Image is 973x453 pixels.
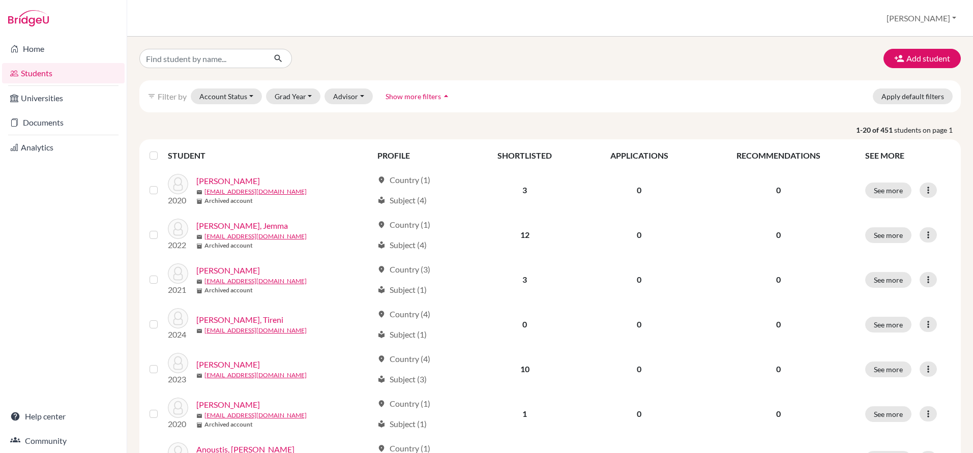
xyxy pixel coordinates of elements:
[2,39,125,59] a: Home
[469,391,580,436] td: 1
[196,264,260,277] a: [PERSON_NAME]
[204,196,253,205] b: Archived account
[168,418,188,430] p: 2020
[377,194,427,206] div: Subject (4)
[191,88,262,104] button: Account Status
[894,125,961,135] span: students on page 1
[580,302,698,347] td: 0
[377,353,430,365] div: Country (4)
[469,347,580,391] td: 10
[469,302,580,347] td: 0
[704,318,853,330] p: 0
[704,408,853,420] p: 0
[168,373,188,385] p: 2023
[204,241,253,250] b: Archived account
[377,444,386,452] span: location_on
[469,213,580,257] td: 12
[377,88,460,104] button: Show more filtersarrow_drop_up
[386,92,441,101] span: Show more filters
[859,143,957,168] th: SEE MORE
[377,355,386,363] span: location_on
[377,308,430,320] div: Country (4)
[325,88,373,104] button: Advisor
[865,183,911,198] button: See more
[377,328,427,341] div: Subject (1)
[865,317,911,333] button: See more
[168,263,188,284] img: Ager, Madelaine
[2,406,125,427] a: Help center
[469,257,580,302] td: 3
[704,229,853,241] p: 0
[196,314,283,326] a: [PERSON_NAME], Tireni
[377,398,430,410] div: Country (1)
[196,234,202,240] span: mail
[168,284,188,296] p: 2021
[196,279,202,285] span: mail
[8,10,49,26] img: Bridge-U
[377,241,386,249] span: local_library
[168,174,188,194] img: Abdulla, Zaynah
[139,49,266,68] input: Find student by name...
[856,125,894,135] strong: 1-20 of 451
[2,431,125,451] a: Community
[371,143,469,168] th: PROFILE
[2,137,125,158] a: Analytics
[865,227,911,243] button: See more
[204,187,307,196] a: [EMAIL_ADDRESS][DOMAIN_NAME]
[377,418,427,430] div: Subject (1)
[377,420,386,428] span: local_library
[204,420,253,429] b: Archived account
[377,286,386,294] span: local_library
[204,232,307,241] a: [EMAIL_ADDRESS][DOMAIN_NAME]
[580,347,698,391] td: 0
[377,284,427,296] div: Subject (1)
[865,272,911,288] button: See more
[704,363,853,375] p: 0
[580,168,698,213] td: 0
[196,175,260,187] a: [PERSON_NAME]
[377,265,386,274] span: location_on
[865,361,911,377] button: See more
[377,263,430,276] div: Country (3)
[204,326,307,335] a: [EMAIL_ADDRESS][DOMAIN_NAME]
[168,353,188,373] img: Akgun, Almina
[377,174,430,186] div: Country (1)
[883,49,961,68] button: Add student
[168,308,188,328] img: Ajayi, Tireni
[469,168,580,213] td: 3
[196,243,202,249] span: inventory_2
[196,328,202,334] span: mail
[148,92,156,100] i: filter_list
[196,189,202,195] span: mail
[204,371,307,380] a: [EMAIL_ADDRESS][DOMAIN_NAME]
[882,9,961,28] button: [PERSON_NAME]
[377,221,386,229] span: location_on
[196,413,202,419] span: mail
[196,220,288,232] a: [PERSON_NAME], Jemma
[2,63,125,83] a: Students
[377,375,386,383] span: local_library
[580,143,698,168] th: APPLICATIONS
[158,92,187,101] span: Filter by
[377,310,386,318] span: location_on
[698,143,859,168] th: RECOMMENDATIONS
[196,198,202,204] span: inventory_2
[704,184,853,196] p: 0
[377,196,386,204] span: local_library
[196,422,202,428] span: inventory_2
[196,358,260,371] a: [PERSON_NAME]
[580,391,698,436] td: 0
[873,88,953,104] button: Apply default filters
[168,398,188,418] img: Anglin, Phoebe
[377,239,427,251] div: Subject (4)
[204,277,307,286] a: [EMAIL_ADDRESS][DOMAIN_NAME]
[168,239,188,251] p: 2022
[168,328,188,341] p: 2024
[204,411,307,420] a: [EMAIL_ADDRESS][DOMAIN_NAME]
[168,194,188,206] p: 2020
[377,219,430,231] div: Country (1)
[196,373,202,379] span: mail
[865,406,911,422] button: See more
[580,257,698,302] td: 0
[377,373,427,385] div: Subject (3)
